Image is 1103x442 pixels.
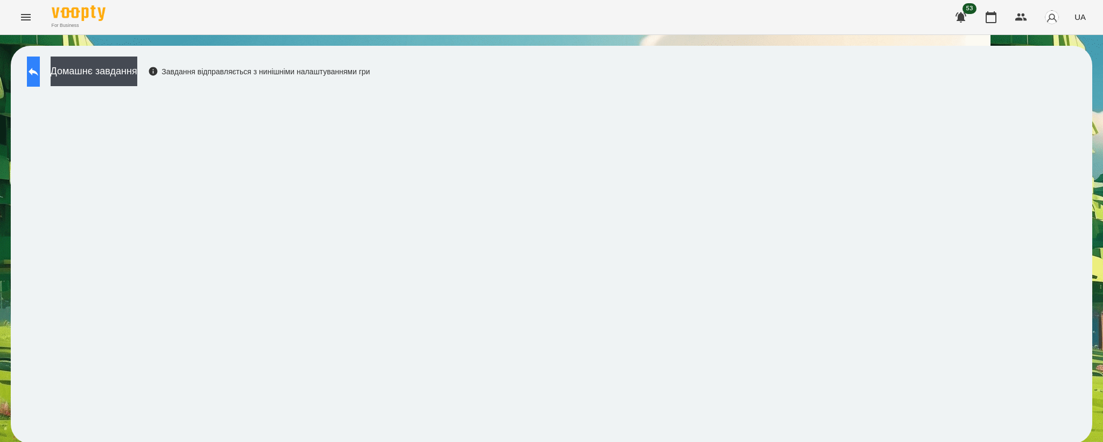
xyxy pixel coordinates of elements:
[13,4,39,30] button: Menu
[963,3,976,14] span: 53
[52,5,106,21] img: Voopty Logo
[51,57,137,86] button: Домашнє завдання
[52,22,106,29] span: For Business
[1070,7,1090,27] button: UA
[1044,10,1059,25] img: avatar_s.png
[148,66,370,77] div: Завдання відправляється з нинішніми налаштуваннями гри
[1074,11,1086,23] span: UA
